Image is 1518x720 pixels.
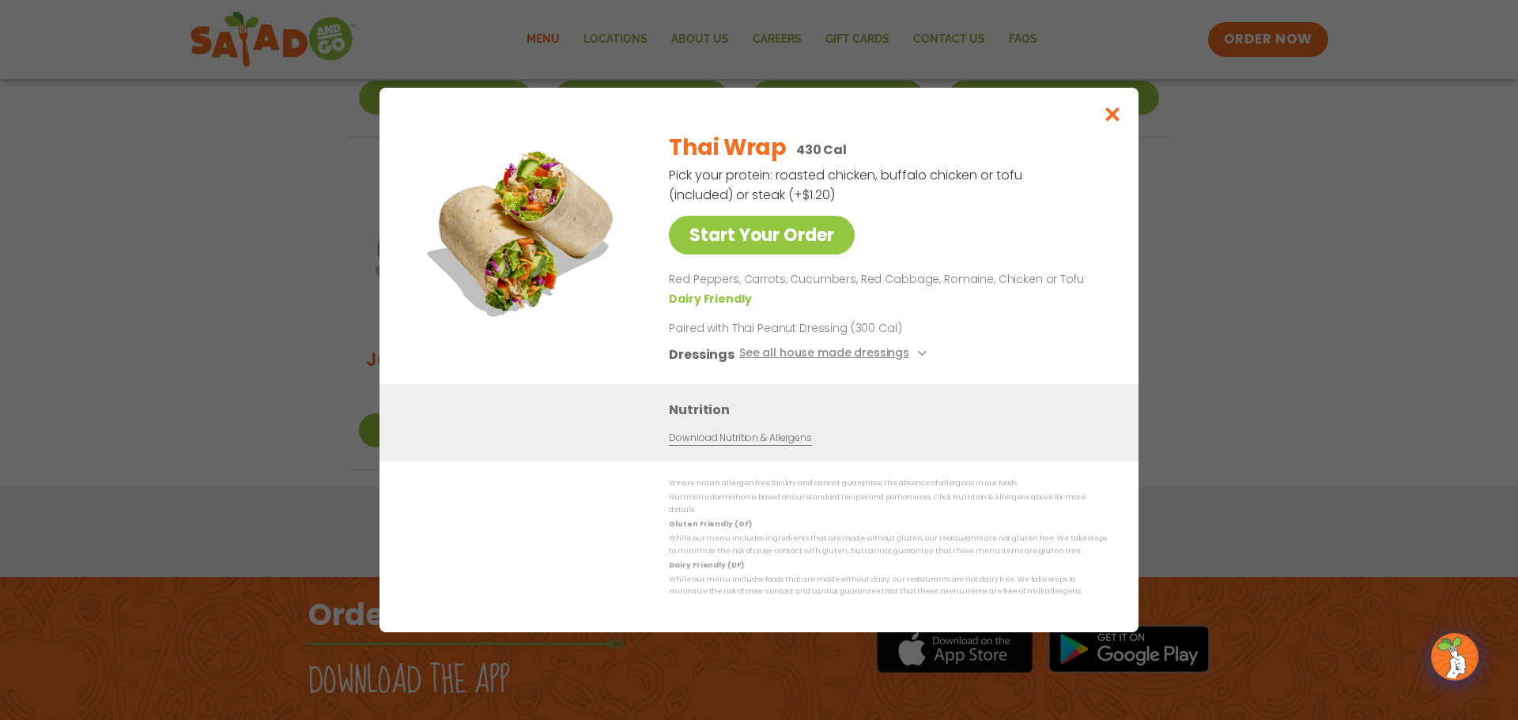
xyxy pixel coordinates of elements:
[669,131,786,164] h2: Thai Wrap
[669,560,743,570] strong: Dairy Friendly (DF)
[669,165,1025,205] p: Pick your protein: roasted chicken, buffalo chicken or tofu (included) or steak (+$1.20)
[669,291,754,307] li: Dairy Friendly
[1433,635,1477,679] img: wpChatIcon
[796,140,847,160] p: 430 Cal
[669,400,1115,420] h3: Nutrition
[669,345,734,364] h3: Dressings
[669,519,751,529] strong: Gluten Friendly (GF)
[669,477,1107,489] p: We are not an allergen free facility and cannot guarantee the absence of allergens in our foods.
[415,119,636,341] img: Featured product photo for Thai Wrap
[1087,88,1138,141] button: Close modal
[669,216,855,254] a: Start Your Order
[739,345,931,364] button: See all house made dressings
[669,431,811,446] a: Download Nutrition & Allergens
[669,270,1101,289] p: Red Peppers, Carrots, Cucumbers, Red Cabbage, Romaine, Chicken or Tofu
[669,533,1107,557] p: While our menu includes ingredients that are made without gluten, our restaurants are not gluten ...
[669,320,961,337] p: Paired with Thai Peanut Dressing (300 Cal)
[669,574,1107,598] p: While our menu includes foods that are made without dairy, our restaurants are not dairy free. We...
[669,492,1107,516] p: Nutrition information is based on our standard recipes and portion sizes. Click Nutrition & Aller...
